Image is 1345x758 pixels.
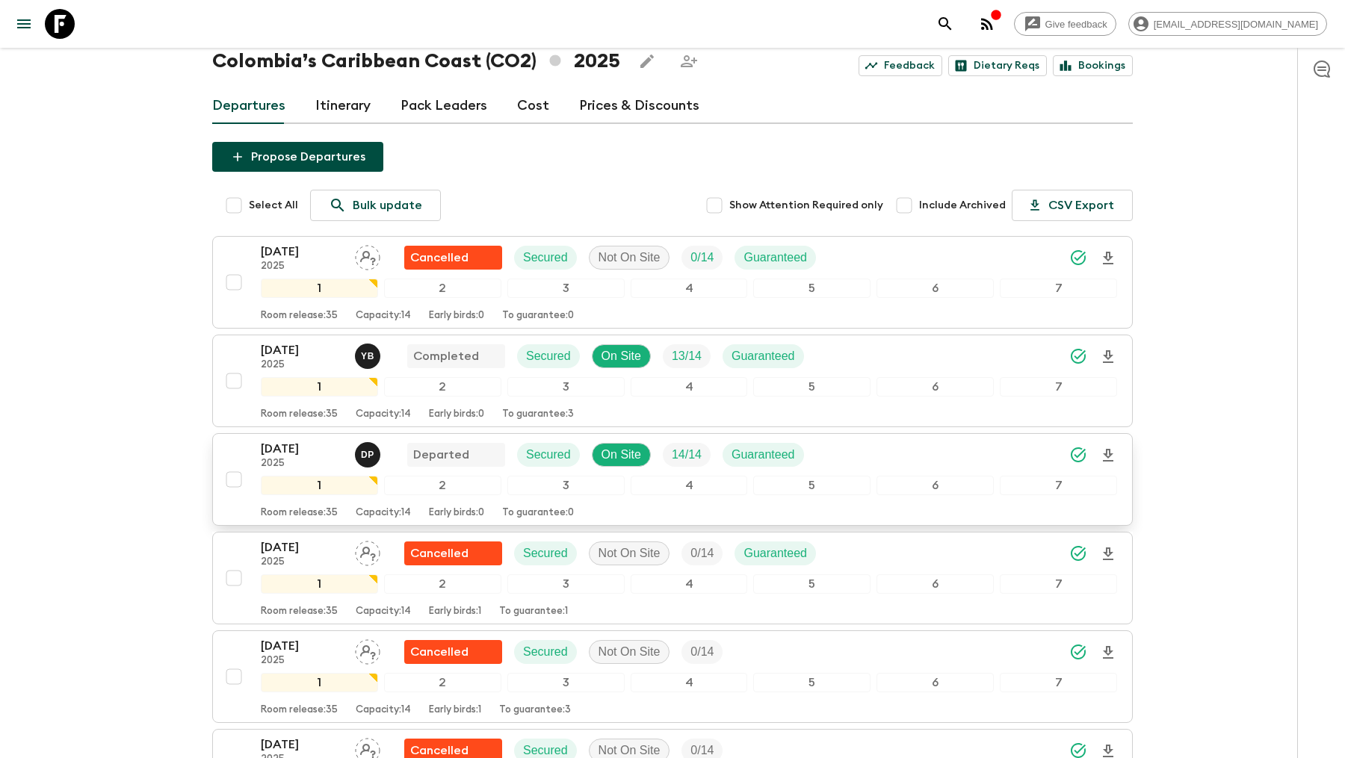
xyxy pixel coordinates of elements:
div: Not On Site [589,640,670,664]
div: On Site [592,443,651,467]
a: Cost [517,88,549,124]
p: Room release: 35 [261,704,338,716]
p: Secured [526,347,571,365]
a: Pack Leaders [401,88,487,124]
p: [DATE] [261,341,343,359]
div: 5 [753,377,871,397]
svg: Download Onboarding [1099,644,1117,662]
div: 6 [876,476,994,495]
div: Not On Site [589,246,670,270]
button: CSV Export [1012,190,1133,221]
div: Secured [514,640,577,664]
button: [DATE]2025Assign pack leaderFlash Pack cancellationSecuredNot On SiteTrip Fill1234567Room release... [212,630,1133,723]
p: [DATE] [261,440,343,458]
span: Assign pack leader [355,545,380,557]
p: Capacity: 14 [356,310,411,322]
div: 3 [507,574,625,594]
p: [DATE] [261,538,343,556]
p: 0 / 14 [690,249,714,267]
a: Dietary Reqs [948,55,1047,76]
div: 7 [1000,476,1117,495]
p: Early birds: 0 [429,408,484,420]
span: Assign pack leader [355,644,380,656]
a: Prices & Discounts [579,88,699,124]
p: To guarantee: 3 [499,704,571,716]
button: [DATE]2025Assign pack leaderFlash Pack cancellationSecuredNot On SiteTrip FillGuaranteed1234567Ro... [212,236,1133,329]
p: Early birds: 0 [429,310,484,322]
p: Capacity: 14 [356,507,411,519]
div: Trip Fill [663,344,711,368]
p: 0 / 14 [690,544,714,562]
div: 5 [753,673,871,692]
button: Propose Departures [212,142,383,172]
p: Guaranteed [732,347,795,365]
span: Give feedback [1037,19,1116,30]
p: [DATE] [261,736,343,754]
p: 2025 [261,261,343,273]
button: [DATE]2025Diego ParraDepartedSecuredOn SiteTrip FillGuaranteed1234567Room release:35Capacity:14Ea... [212,433,1133,526]
div: 2 [384,279,501,298]
div: 4 [631,574,748,594]
p: Departed [413,446,469,464]
div: Secured [517,344,580,368]
svg: Synced Successfully [1069,446,1087,464]
p: Bulk update [353,196,422,214]
div: 5 [753,279,871,298]
p: On Site [602,347,641,365]
p: Guaranteed [732,446,795,464]
div: 5 [753,476,871,495]
p: 0 / 14 [690,643,714,661]
div: 7 [1000,574,1117,594]
div: 2 [384,476,501,495]
svg: Download Onboarding [1099,348,1117,366]
span: Diego Parra [355,447,383,459]
p: Cancelled [410,249,469,267]
div: 1 [261,673,378,692]
span: Select All [249,198,298,213]
div: 6 [876,279,994,298]
p: Room release: 35 [261,507,338,519]
p: Guaranteed [743,249,807,267]
span: Share this itinerary [674,46,704,76]
div: 4 [631,377,748,397]
div: Flash Pack cancellation [404,541,502,565]
div: 1 [261,279,378,298]
p: To guarantee: 1 [499,606,568,618]
div: Flash Pack cancellation [404,640,502,664]
p: 2025 [261,458,343,470]
div: 7 [1000,673,1117,692]
div: 4 [631,673,748,692]
p: To guarantee: 3 [502,408,574,420]
div: Secured [517,443,580,467]
p: Secured [523,249,568,267]
p: On Site [602,446,641,464]
div: 2 [384,377,501,397]
button: menu [9,9,39,39]
span: Assign pack leader [355,742,380,754]
div: 1 [261,377,378,397]
p: Capacity: 14 [356,704,411,716]
p: 13 / 14 [672,347,702,365]
div: 1 [261,476,378,495]
svg: Download Onboarding [1099,249,1117,267]
button: Edit this itinerary [632,46,662,76]
a: Feedback [859,55,942,76]
p: Not On Site [599,643,661,661]
p: Guaranteed [743,544,807,562]
div: 7 [1000,279,1117,298]
p: 14 / 14 [672,446,702,464]
a: Departures [212,88,285,124]
div: Secured [514,541,577,565]
p: Early birds: 1 [429,704,481,716]
a: Bookings [1053,55,1133,76]
a: Bulk update [310,190,441,221]
div: 1 [261,574,378,594]
p: Secured [523,643,568,661]
p: To guarantee: 0 [502,507,574,519]
p: Room release: 35 [261,408,338,420]
a: Give feedback [1014,12,1116,36]
span: [EMAIL_ADDRESS][DOMAIN_NAME] [1145,19,1326,30]
h1: Colombia’s Caribbean Coast (CO2) 2025 [212,46,620,76]
p: Not On Site [599,249,661,267]
p: Capacity: 14 [356,408,411,420]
